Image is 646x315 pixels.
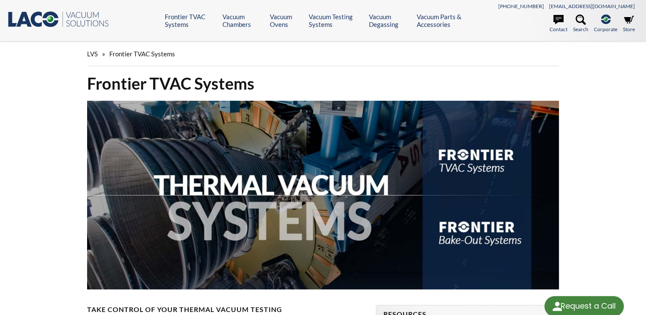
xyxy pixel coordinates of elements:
[417,13,479,28] a: Vacuum Parts & Accessories
[309,13,362,28] a: Vacuum Testing Systems
[87,305,366,314] h4: Take Control of Your Thermal Vacuum Testing
[165,13,216,28] a: Frontier TVAC Systems
[550,300,564,313] img: round button
[498,3,544,9] a: [PHONE_NUMBER]
[549,3,635,9] a: [EMAIL_ADDRESS][DOMAIN_NAME]
[87,50,98,58] span: LVS
[594,25,617,33] span: Corporate
[623,15,635,33] a: Store
[550,15,567,33] a: Contact
[222,13,263,28] a: Vacuum Chambers
[573,15,588,33] a: Search
[87,42,559,66] div: »
[269,13,302,28] a: Vacuum Ovens
[87,101,559,289] img: Thermal Vacuum Systems header
[109,50,175,58] span: Frontier TVAC Systems
[87,73,559,94] h1: Frontier TVAC Systems
[369,13,410,28] a: Vacuum Degassing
